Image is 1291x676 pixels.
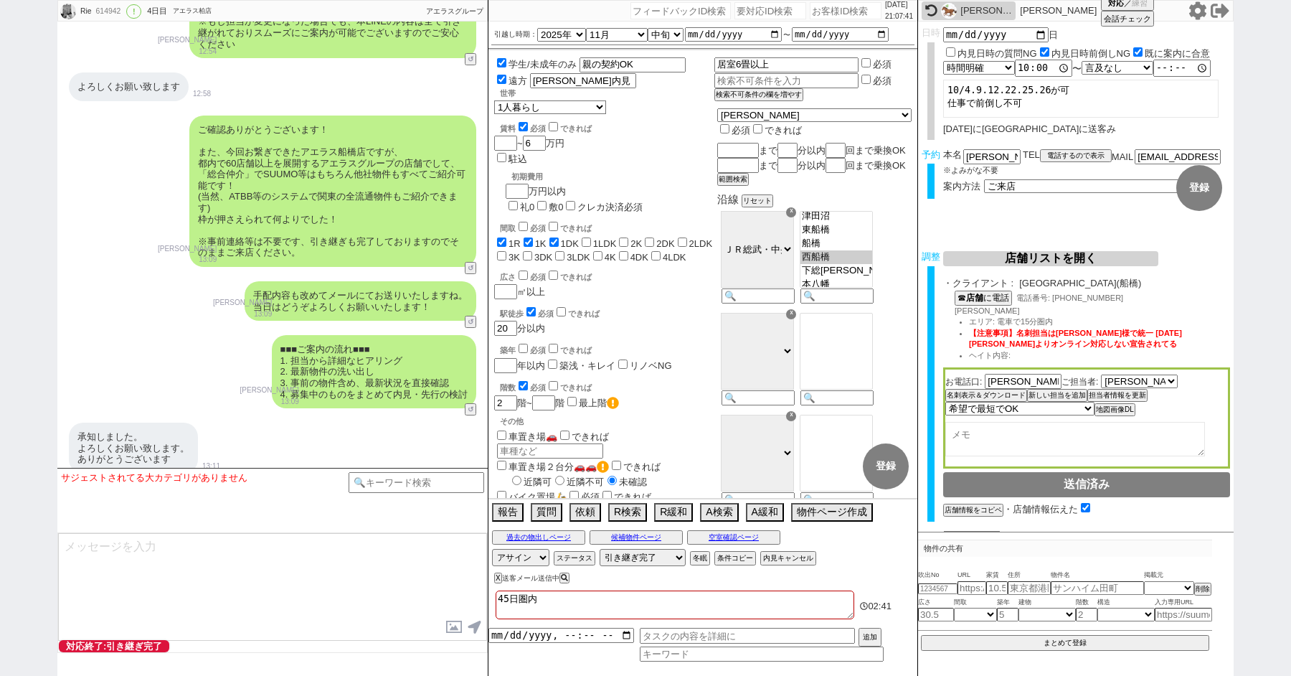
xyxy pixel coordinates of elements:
[722,390,795,405] input: 🔍
[92,6,124,17] div: 614942
[609,461,661,472] label: できれば
[1076,597,1097,609] span: 階数
[506,166,643,214] div: 万円以内
[549,202,563,212] label: 敷0
[78,6,92,17] div: Rie
[800,250,872,264] option: 西船橋
[546,124,592,133] label: できれば
[687,530,780,545] button: 空室確認ページ
[985,374,1061,389] input: お電話口
[552,477,604,487] label: 近隣不可
[945,377,982,387] span: お電話口:
[557,431,609,442] label: できれば
[954,597,997,609] span: 間取
[1003,504,1078,515] span: ・店舗情報伝えた
[1155,608,1212,621] input: https://suumo.jp/chintai/jnc_000022489271
[494,574,573,582] div: 送客メール送信中
[579,398,619,408] label: 最上階
[500,379,714,393] div: 階数
[717,173,749,186] button: 範囲検索
[546,346,592,355] label: できれば
[1155,597,1212,609] span: 入力専用URL
[604,477,647,487] label: 未確認
[1145,48,1210,59] label: 既に案内に合意
[546,383,592,392] label: できれば
[941,3,957,19] img: 0hAhGKIlVXHkdqMg0XxupgOBpiHS1JQ0dVQFNUIg8xRnBQBF5GEgNVKQ83QHQFBwlDTwAFc1pgRHBmIWkhdGTic20CQHBTBl0...
[986,570,1008,581] span: 家賃
[714,73,859,88] input: 検索不可条件を入力
[1016,294,1123,302] span: 電話番号: [PHONE_NUMBER]
[569,503,601,522] button: 依頼
[426,7,483,15] span: アエラスグループ
[630,2,731,19] input: フィードバックID検索
[922,251,940,262] span: 調整
[530,273,546,281] span: 必須
[158,34,217,46] p: [PERSON_NAME]
[549,271,558,280] input: できれば
[605,252,616,263] label: 4K
[630,252,648,263] label: 4DK
[500,120,592,134] div: 賃料
[957,581,986,595] input: https://suumo.jp/chintai/jnc_000022489271
[760,551,816,565] button: 内見キャンセル
[1051,570,1144,581] span: 物件名
[500,88,714,99] div: 世帯
[1094,403,1135,416] button: 地図画像DL
[607,476,617,485] input: 未確認
[943,123,1230,135] div: [DATE]に[GEOGRAPHIC_DATA]に送客み
[918,597,954,609] span: 広さ
[800,210,872,223] option: 津田沼
[1176,165,1222,211] button: 登録
[567,252,590,263] label: 3LDK
[1019,278,1230,289] span: [GEOGRAPHIC_DATA](船橋)
[918,540,1212,557] p: 物件の共有
[1061,377,1098,387] span: ご担当者:
[1008,570,1051,581] span: 住所
[69,423,198,474] div: 承知しました。 よろしくお願い致します。 ありがとうございます
[158,243,217,255] p: [PERSON_NAME]
[1023,149,1040,160] span: TEL
[173,6,212,17] div: アエラス柏店
[59,640,169,652] span: 対応終了:引き継ぎ完了
[969,351,1011,360] span: ヘイト内容:
[732,125,750,136] span: 必須
[810,2,881,19] input: お客様ID検索
[497,461,506,470] input: 車置き場２台分🚗🚗
[1076,608,1097,621] input: 2
[213,297,272,309] p: [PERSON_NAME]
[918,583,957,594] input: 1234567
[630,238,642,249] label: 2K
[492,530,585,545] button: 過去の物出しページ
[600,492,651,502] label: できれば
[1104,14,1151,24] span: 会話チェック
[511,172,643,182] div: 初期費用
[147,6,167,17] div: 4日目
[530,73,636,88] input: 詳細
[554,551,595,565] button: ステータス
[465,53,476,65] button: ↺
[969,317,1053,326] span: エリア: 電車で15分圏内
[800,264,872,278] option: 下総[PERSON_NAME]
[530,124,546,133] span: 必須
[590,530,683,545] button: 候補物件ページ
[497,491,506,500] input: バイク置場🛵
[126,4,141,19] div: !
[689,238,713,249] label: 2LDK
[943,166,998,174] span: ※よみがな不要
[577,202,643,212] label: クレカ決済必須
[986,581,1008,595] input: 10.5
[800,288,874,304] input: 🔍
[494,268,714,299] div: ㎡以上
[943,531,1001,546] input: message_id
[494,431,557,442] label: 車置き場🚗
[714,88,803,101] button: 検索不可条件の欄を増やす
[189,116,476,267] div: ご確認ありがとうございます！ また、今回お繋ぎできたアエラス船橋店ですが、 都内で60店舗以上を展開するアエラスグループの店舗でして、「総合仲介」でSUUMO等はもちろん他社物件もすべてご紹介可...
[734,2,806,19] input: 要対応ID検索
[800,390,874,405] input: 🔍
[272,335,476,408] div: ■■■ご案内の流れ■■■ 1. 担当から詳細なヒアリング 2. 最新物件の洗い出し 3. 事前の物件含め、最新状況を直接確認 4. 募集中のものをまとめて内見・先行の検討
[969,329,1182,349] span: 【注意事項】名刺担当は[PERSON_NAME]様で統一 [DATE] [PERSON_NAME]よりオンライン対応しない宣告されてる
[943,181,980,192] span: 案内方法
[494,395,714,410] div: 階~ 階
[494,29,537,40] label: 引越し時期：
[863,443,909,489] button: 登録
